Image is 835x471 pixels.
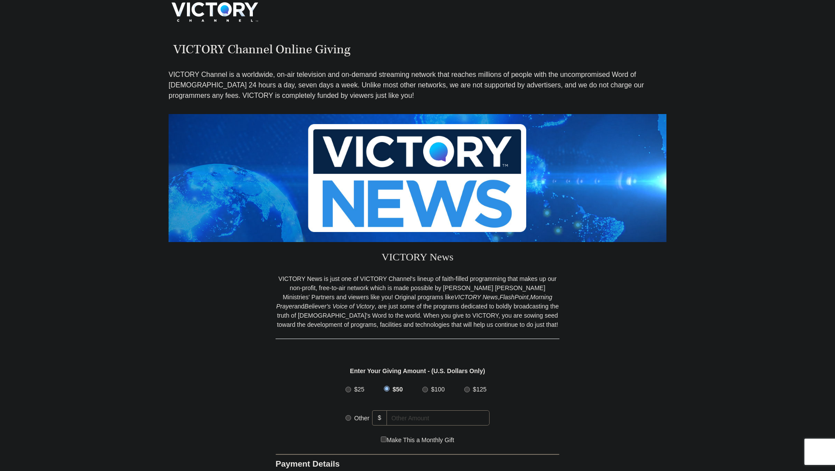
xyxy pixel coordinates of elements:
[431,386,445,393] span: $100
[160,2,269,22] img: VICTORYTHON - VICTORY Channel
[304,303,375,310] i: Believer's Voice of Victory
[386,410,490,426] input: Other Amount
[350,367,485,374] strong: Enter Your Giving Amount - (U.S. Dollars Only)
[276,274,559,329] div: VICTORY News is just one of VICTORY Channel's lineup of faith-filled programming that makes up ou...
[169,69,666,101] p: VICTORY Channel is a worldwide, on-air television and on-demand streaming network that reaches mi...
[393,386,403,393] span: $50
[354,386,364,393] span: $25
[500,294,528,301] i: FlashPoint
[276,242,559,274] h3: VICTORY News
[381,436,454,445] label: Make This a Monthly Gift
[372,410,387,426] span: $
[381,436,386,442] input: Make This a Monthly Gift
[173,42,662,57] h1: VICTORY Channel Online Giving
[276,294,552,310] i: Morning Prayer
[454,294,498,301] i: VICTORY News
[276,459,498,469] h3: Payment Details
[473,386,487,393] span: $125
[354,415,369,422] span: Other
